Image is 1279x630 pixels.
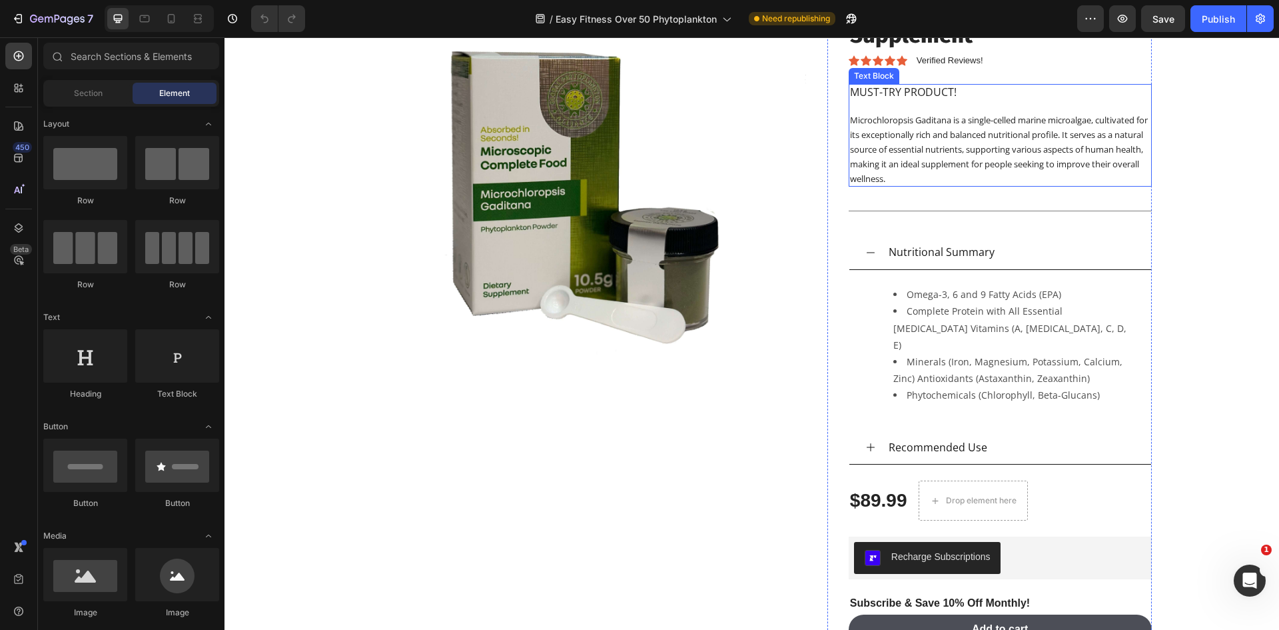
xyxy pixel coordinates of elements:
span: Element [159,87,190,99]
span: Toggle open [198,525,219,547]
p: MUST-TRY PRODUCT! [626,48,926,149]
p: Nutritional Summary [664,205,770,225]
p: Subscribe & Save 10% Off Monthly! [626,559,926,573]
span: Media [43,530,67,542]
div: Heading [43,388,127,400]
iframe: Intercom live chat [1234,565,1266,597]
button: Publish [1190,5,1246,32]
button: Recharge Subscriptions [630,505,777,537]
input: Search Sections & Elements [43,43,219,69]
div: Row [135,195,219,207]
div: Button [135,497,219,509]
div: Beta [10,244,32,255]
button: Add to cart [624,577,927,607]
li: Omega-3, 6 and 9 Fatty Acids (EPA) [669,249,909,265]
div: Image [43,607,127,619]
div: $89.99 [624,450,684,477]
p: Recommended Use [664,401,763,420]
li: Complete Protein with All Essential [MEDICAL_DATA] Vitamins (A, [MEDICAL_DATA], C, D, E) [669,265,909,316]
span: Text [43,311,60,323]
span: / [550,12,553,26]
div: Row [43,195,127,207]
span: Layout [43,118,69,130]
button: 7 [5,5,99,32]
div: Row [43,279,127,291]
div: Drop element here [721,458,792,469]
div: Publish [1202,12,1235,26]
div: Undo/Redo [251,5,305,32]
span: Toggle open [198,416,219,437]
span: Easy Fitness Over 50 Phytoplankton [556,12,717,26]
div: Row [135,279,219,291]
span: Toggle open [198,307,219,328]
div: Add to cart [747,585,803,599]
button: Save [1141,5,1185,32]
div: Image [135,607,219,619]
div: Recharge Subscriptions [667,513,766,527]
span: Microchloropsis Gaditana is a single-celled marine microalgae, cultivated for its exceptionally r... [626,77,923,147]
div: Button [43,497,127,509]
li: Phytochemicals (Chlorophyll, Beta-Glucans) [669,349,909,366]
div: Text Block [135,388,219,400]
span: Need republishing [762,13,830,25]
iframe: Design area [224,37,1279,630]
div: 450 [13,142,32,153]
p: Verified Reviews! [692,18,759,29]
span: 1 [1261,545,1272,555]
span: Section [74,87,103,99]
div: Text Block [627,33,672,45]
span: Toggle open [198,113,219,135]
span: Button [43,421,68,433]
span: Save [1152,13,1174,25]
p: 7 [87,11,93,27]
li: Minerals (Iron, Magnesium, Potassium, Calcium, Zinc) Antioxidants (Astaxanthin, Zeaxanthin) [669,316,909,349]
